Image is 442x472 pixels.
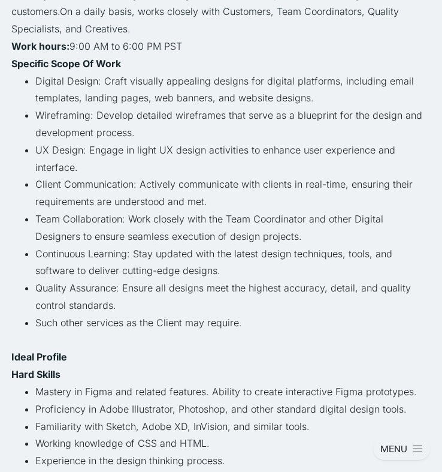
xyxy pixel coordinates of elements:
li: Mastery in Figma and related features. Ability to create interactive Figma prototypes. [35,383,431,401]
li: Familiarity with Sketch, Adobe XD, InVision, and similar tools. [35,418,431,435]
li: Experience in the design thinking process. [35,452,431,470]
li: Continuous Learning: Stay updated with the latest design techniques, tools, and software to deliv... [35,245,431,280]
strong: Ideal Profile Hard Skills [11,351,67,380]
strong: Work hours: [11,40,69,52]
li: Digital Design: Craft visually appealing designs for digital platforms, including email templates... [35,73,431,107]
li: Quality Assurance: Ensure all designs meet the highest accuracy, detail, and quality control stan... [35,279,431,314]
li: Wireframing: Develop detailed wireframes that serve as a blueprint for the design and development... [35,107,431,142]
li: Client Communication: Actively communicate with clients in real-time, ensuring their requirements... [35,176,431,211]
li: Working knowledge of CSS and HTML. [35,435,431,452]
p: ‍ [11,55,431,73]
div: MENU [380,443,407,455]
strong: Specific Scope Of Work [11,58,121,70]
li: Proficiency in Adobe Illustrator, Photoshop, and other standard digital design tools. [35,401,431,418]
li: Team Collaboration: Work closely with the Team Coordinator and other Digital Designers to ensure ... [35,211,431,245]
p: ‍ 9:00 AM to 6:00 PM PST [11,38,431,55]
li: Such other services as the Client may require. [35,314,431,349]
li: UX Design: Engage in light UX design activities to enhance user experience and interface. [35,142,431,176]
